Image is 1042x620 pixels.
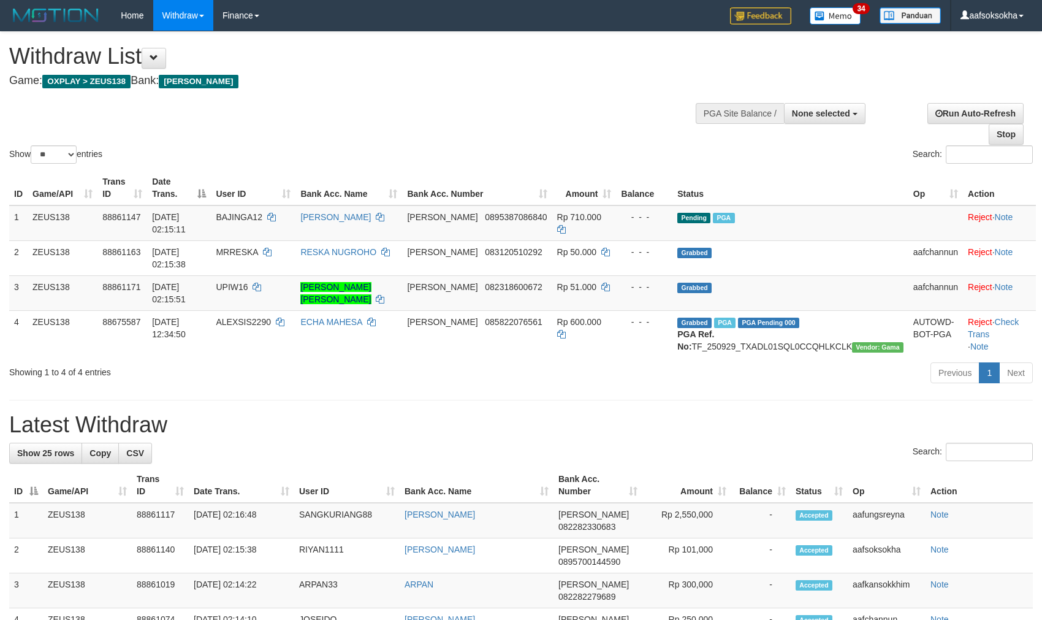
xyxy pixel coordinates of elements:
input: Search: [946,145,1033,164]
span: 88861147 [102,212,140,222]
a: RESKA NUGROHO [300,247,376,257]
span: CSV [126,448,144,458]
span: [DATE] 02:15:38 [152,247,186,269]
span: Grabbed [677,318,712,328]
a: [PERSON_NAME] [PERSON_NAME] [300,282,371,304]
th: Game/API: activate to sort column ascending [43,468,132,503]
span: [PERSON_NAME] [558,580,629,589]
td: SANGKURIANG88 [294,503,400,538]
span: Marked by aafpengsreynich [714,318,736,328]
span: PGA Pending [738,318,799,328]
a: Note [995,282,1013,292]
td: · · [963,310,1036,358]
span: 88675587 [102,317,140,327]
button: None selected [784,103,865,124]
h1: Latest Withdraw [9,413,1033,437]
td: aafsoksokha [848,538,926,573]
td: 2 [9,538,43,573]
a: Stop [989,124,1024,145]
a: Note [995,247,1013,257]
th: User ID: activate to sort column ascending [211,170,295,205]
td: · [963,240,1036,275]
td: TF_250929_TXADL01SQL0CCQHLKCLK [672,310,908,358]
span: 88861171 [102,282,140,292]
td: aafchannun [908,240,963,275]
span: [PERSON_NAME] [558,510,629,519]
img: Feedback.jpg [730,7,791,25]
td: ZEUS138 [28,310,97,358]
a: Check Trans [968,317,1019,339]
a: Note [930,580,949,589]
span: 34 [853,3,869,14]
td: [DATE] 02:14:22 [189,573,294,608]
span: [PERSON_NAME] [407,212,477,222]
th: Bank Acc. Number: activate to sort column ascending [402,170,552,205]
span: Copy 082282279689 to clipboard [558,592,615,602]
th: Balance: activate to sort column ascending [731,468,791,503]
td: ZEUS138 [28,275,97,310]
th: Action [963,170,1036,205]
span: [PERSON_NAME] [407,282,477,292]
td: [DATE] 02:15:38 [189,538,294,573]
span: Copy 085822076561 to clipboard [485,317,542,327]
td: aafungsreyna [848,503,926,538]
td: 3 [9,573,43,608]
td: 1 [9,205,28,241]
th: Status [672,170,908,205]
a: ARPAN [405,580,433,589]
a: Reject [968,317,992,327]
td: 1 [9,503,43,538]
span: Rp 600.000 [557,317,601,327]
span: Copy [89,448,111,458]
a: 1 [979,362,1000,383]
a: Reject [968,282,992,292]
div: - - - [621,246,667,258]
span: Copy 083120510292 to clipboard [485,247,542,257]
td: ZEUS138 [43,538,132,573]
td: aafchannun [908,275,963,310]
th: Date Trans.: activate to sort column descending [147,170,211,205]
img: panduan.png [880,7,941,24]
td: 88861140 [132,538,189,573]
span: Copy 0895700144590 to clipboard [558,557,620,567]
th: Trans ID: activate to sort column ascending [97,170,147,205]
div: - - - [621,316,667,328]
th: ID [9,170,28,205]
span: [DATE] 12:34:50 [152,317,186,339]
th: Bank Acc. Name: activate to sort column ascending [400,468,553,503]
span: Copy 0895387086840 to clipboard [485,212,547,222]
th: Trans ID: activate to sort column ascending [132,468,189,503]
th: Bank Acc. Name: activate to sort column ascending [295,170,402,205]
td: [DATE] 02:16:48 [189,503,294,538]
span: Grabbed [677,283,712,293]
th: Bank Acc. Number: activate to sort column ascending [553,468,642,503]
img: Button%20Memo.svg [810,7,861,25]
a: [PERSON_NAME] [300,212,371,222]
a: Show 25 rows [9,443,82,464]
span: [PERSON_NAME] [159,75,238,88]
div: PGA Site Balance / [696,103,784,124]
th: Action [926,468,1033,503]
td: · [963,205,1036,241]
td: 4 [9,310,28,358]
span: ALEXSIS2290 [216,317,271,327]
td: Rp 101,000 [642,538,731,573]
td: 88861019 [132,573,189,608]
a: Previous [930,362,979,383]
span: [DATE] 02:15:11 [152,212,186,234]
input: Search: [946,443,1033,461]
td: - [731,573,791,608]
span: BAJINGA12 [216,212,262,222]
td: ZEUS138 [43,573,132,608]
a: Copy [82,443,119,464]
span: Copy 082318600672 to clipboard [485,282,542,292]
td: 3 [9,275,28,310]
img: MOTION_logo.png [9,6,102,25]
td: ZEUS138 [28,240,97,275]
td: Rp 300,000 [642,573,731,608]
a: Note [930,545,949,554]
span: Vendor URL: https://trx31.1velocity.biz [852,342,903,353]
a: [PERSON_NAME] [405,545,475,554]
select: Showentries [31,145,77,164]
td: - [731,503,791,538]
